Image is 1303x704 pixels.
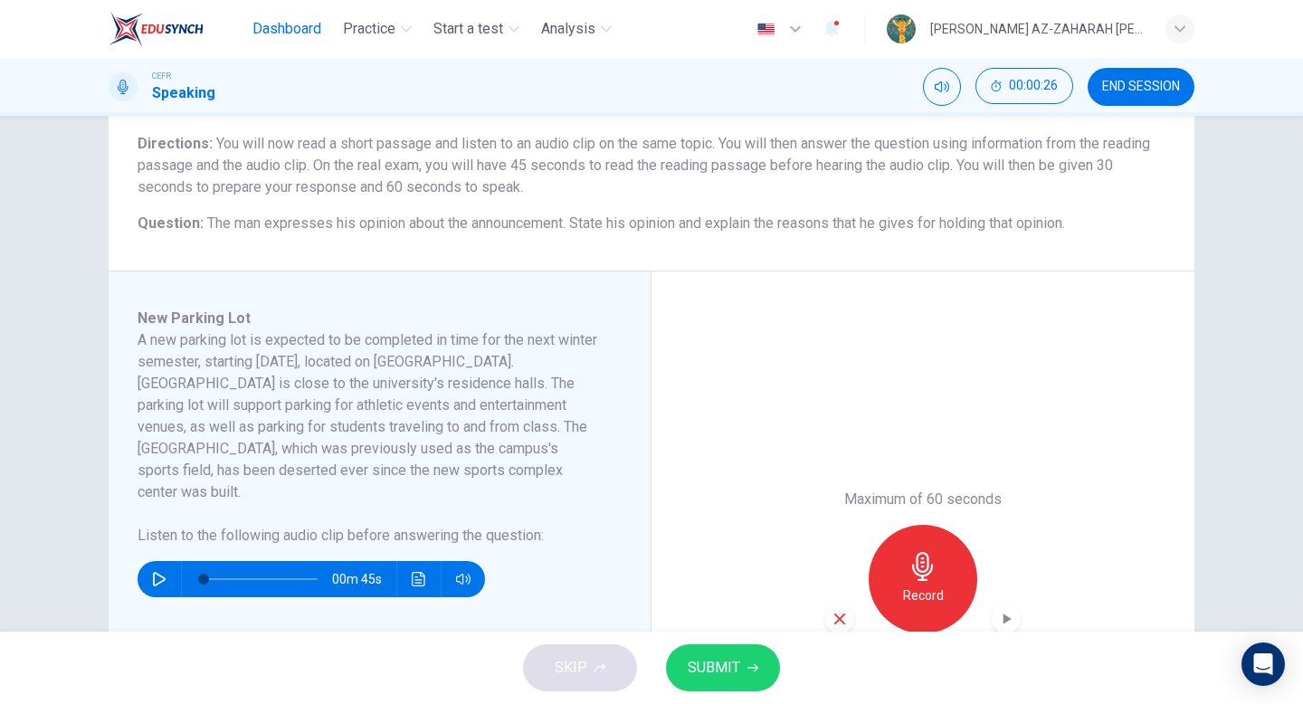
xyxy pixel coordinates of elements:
[426,13,527,45] button: Start a test
[138,309,251,327] span: New Parking Lot
[138,525,600,547] h6: Listen to the following audio clip before answering the question :
[975,68,1073,106] div: Hide
[332,561,396,597] span: 00m 45s
[755,23,777,36] img: en
[1241,642,1285,686] div: Open Intercom Messenger
[666,644,780,691] button: SUBMIT
[923,68,961,106] div: Mute
[1088,68,1194,106] button: END SESSION
[138,135,1150,195] span: You will now read a short passage and listen to an audio clip on the same topic. You will then an...
[138,133,1165,198] h6: Directions :
[869,525,977,633] button: Record
[404,561,433,597] button: Click to see the audio transcription
[109,11,204,47] img: EduSynch logo
[343,18,395,40] span: Practice
[138,329,600,503] h6: A new parking lot is expected to be completed in time for the next winter semester, starting [DAT...
[245,13,328,45] button: Dashboard
[541,18,595,40] span: Analysis
[207,214,1065,232] span: The man expresses his opinion about the announcement. State his opinion and explain the reasons t...
[336,13,419,45] button: Practice
[109,11,245,47] a: EduSynch logo
[1009,79,1058,93] span: 00:00:26
[903,585,944,606] h6: Record
[688,655,740,680] span: SUBMIT
[975,68,1073,104] button: 00:00:26
[887,14,916,43] img: Profile picture
[1102,80,1180,94] span: END SESSION
[844,489,1002,510] h6: Maximum of 60 seconds
[534,13,619,45] button: Analysis
[152,82,215,104] h1: Speaking
[152,70,171,82] span: CEFR
[930,18,1144,40] div: [PERSON_NAME] AZ-ZAHARAH [PERSON_NAME]
[433,18,503,40] span: Start a test
[252,18,321,40] span: Dashboard
[138,213,1165,234] h6: Question :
